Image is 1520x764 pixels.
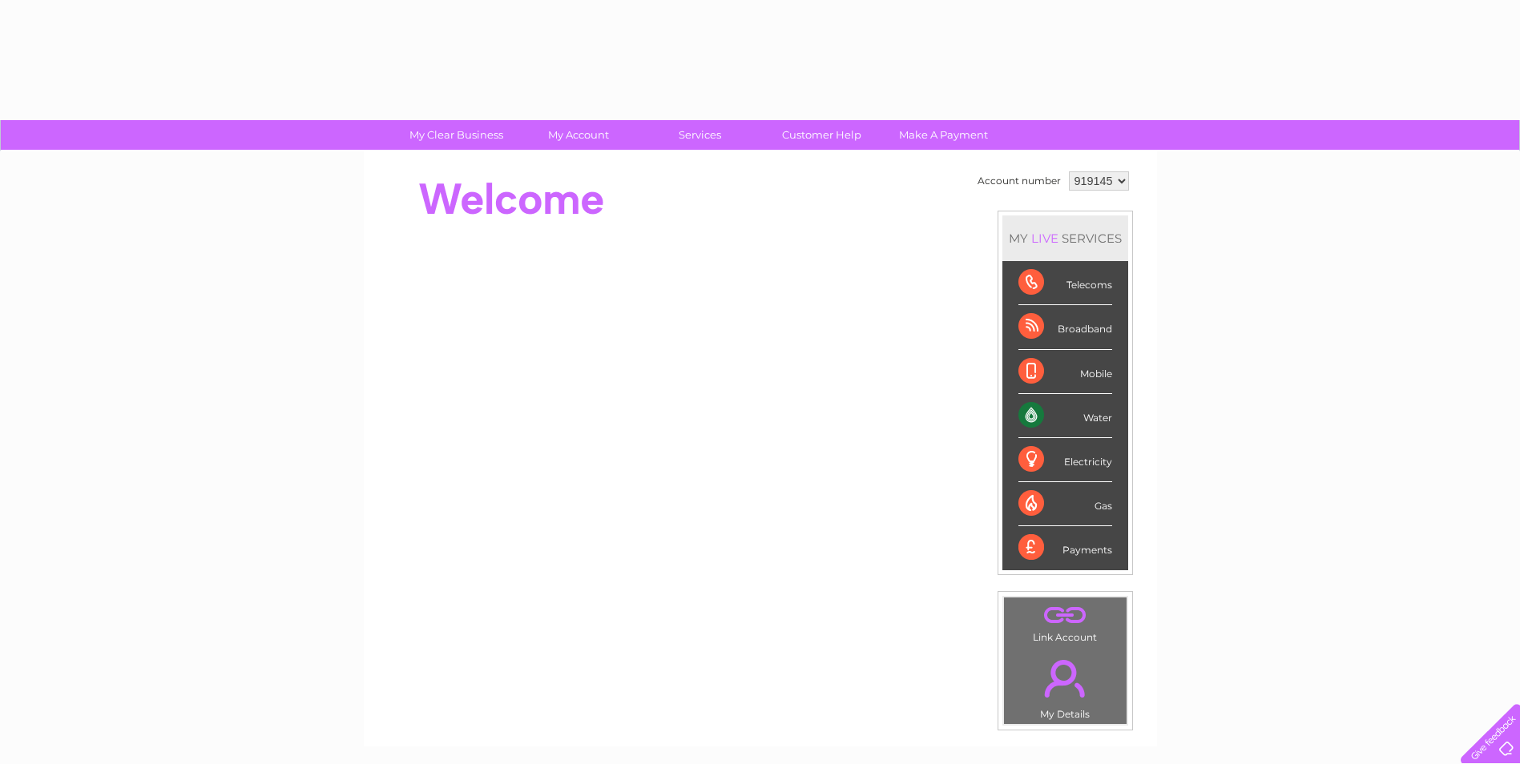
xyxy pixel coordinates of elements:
a: Customer Help [756,120,888,150]
a: . [1008,601,1123,629]
div: MY SERVICES [1002,215,1128,261]
td: My Details [1003,646,1127,725]
td: Link Account [1003,597,1127,647]
div: Broadband [1018,305,1112,349]
div: Payments [1018,526,1112,569]
div: Mobile [1018,350,1112,394]
a: My Clear Business [390,120,522,150]
div: Gas [1018,482,1112,526]
div: Electricity [1018,438,1112,482]
a: . [1008,650,1123,706]
td: Account number [974,167,1065,195]
a: My Account [512,120,644,150]
a: Make A Payment [877,120,1010,150]
a: Services [634,120,766,150]
div: Telecoms [1018,261,1112,305]
div: Water [1018,394,1112,438]
div: LIVE [1028,231,1062,246]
